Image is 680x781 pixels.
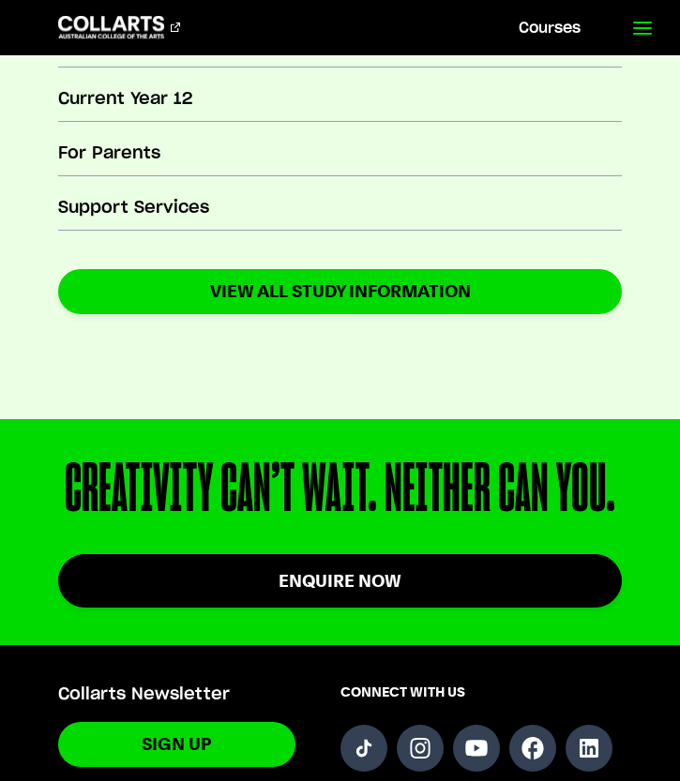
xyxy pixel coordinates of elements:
[58,196,623,220] h3: Support Services
[340,683,622,701] span: CONNECT WITH US
[58,123,623,177] a: For Parents
[58,683,296,707] h5: Collarts Newsletter
[58,177,623,232] a: Support Services
[453,725,500,772] a: Follow us on YouTube
[58,722,296,766] a: Sign Up
[566,725,612,772] a: Follow us on LinkedIn
[509,725,556,772] a: Follow us on Facebook
[58,269,623,313] a: VIEW ALL STUDY INFORMATION
[58,16,180,38] div: Go to homepage
[58,68,623,123] a: Current Year 12
[340,725,387,772] a: Follow us on TikTok
[58,554,623,608] a: Enquire Now
[58,142,623,166] h3: For Parents
[397,725,444,772] a: Follow us on Instagram
[340,683,622,772] div: Connect with us on social media
[58,87,623,112] h3: Current Year 12
[65,457,615,524] div: CREATIVITY CAN’T WAIT. NEITHER CAN YOU.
